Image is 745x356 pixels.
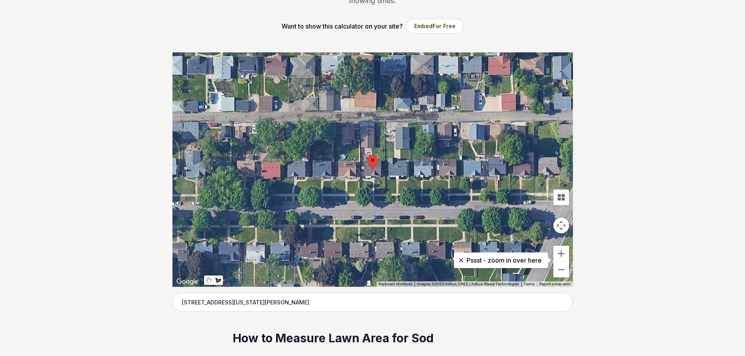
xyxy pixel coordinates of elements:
button: Tilt map [553,190,569,205]
button: Keyboard shortcuts [379,281,412,287]
span: For Free [433,23,456,29]
p: Pssst - zoom in over here [460,256,542,265]
a: Open this area in Google Maps (opens a new window) [174,277,200,287]
button: EmbedFor Free [406,19,464,34]
button: Map camera controls [553,218,569,233]
img: Google [174,277,200,287]
span: Imagery ©2025 Airbus, CNES / Airbus, Maxar Technologies [417,282,519,286]
h2: How to Measure Lawn Area for Sod [233,331,512,346]
button: Zoom out [553,262,569,277]
a: Terms (opens in new tab) [524,282,535,286]
p: Want to show this calculator on your site? [282,21,403,31]
button: Stop drawing [204,275,214,285]
a: Report a map error [539,282,571,286]
input: Enter your address to get started [172,293,573,312]
button: Zoom in [553,246,569,261]
button: Draw a shape [214,275,223,285]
